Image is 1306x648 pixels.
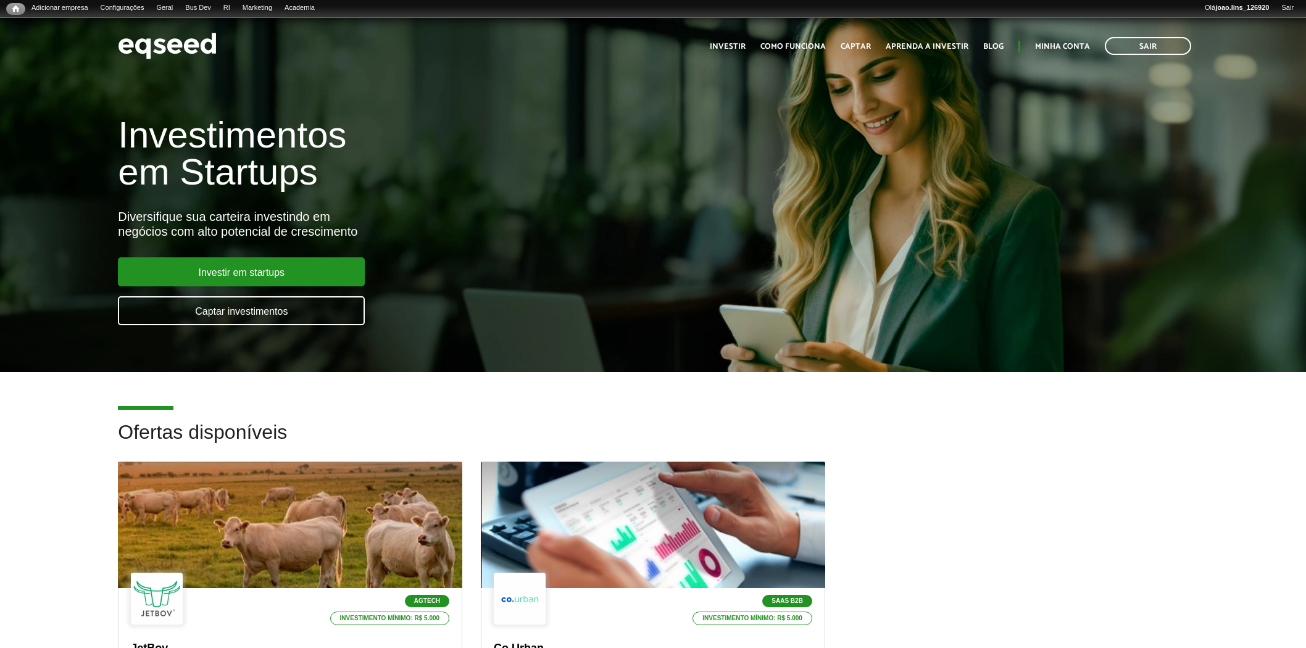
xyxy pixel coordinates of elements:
a: Investir em startups [118,257,365,286]
strong: joao.lins_126920 [1215,4,1269,11]
a: Captar investimentos [118,296,365,325]
a: Aprenda a investir [886,43,968,51]
a: Como funciona [760,43,826,51]
a: RI [217,3,236,13]
a: Academia [278,3,321,13]
a: Blog [983,43,1004,51]
h2: Ofertas disponíveis [118,422,1187,462]
a: Captar [841,43,871,51]
a: Olájoao.lins_126920 [1199,3,1275,13]
a: Sair [1105,37,1191,55]
p: Agtech [405,595,449,607]
h1: Investimentos em Startups [118,117,752,191]
a: Investir [710,43,746,51]
a: Início [6,3,25,15]
a: Geral [150,3,179,13]
a: Marketing [236,3,278,13]
p: SaaS B2B [762,595,812,607]
a: Adicionar empresa [25,3,94,13]
a: Configurações [94,3,151,13]
a: Bus Dev [179,3,217,13]
a: Minha conta [1035,43,1090,51]
span: Início [12,4,19,13]
img: EqSeed [118,30,217,62]
div: Diversifique sua carteira investindo em negócios com alto potencial de crescimento [118,209,752,239]
p: Investimento mínimo: R$ 5.000 [693,612,812,625]
a: Sair [1275,3,1300,13]
p: Investimento mínimo: R$ 5.000 [330,612,450,625]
